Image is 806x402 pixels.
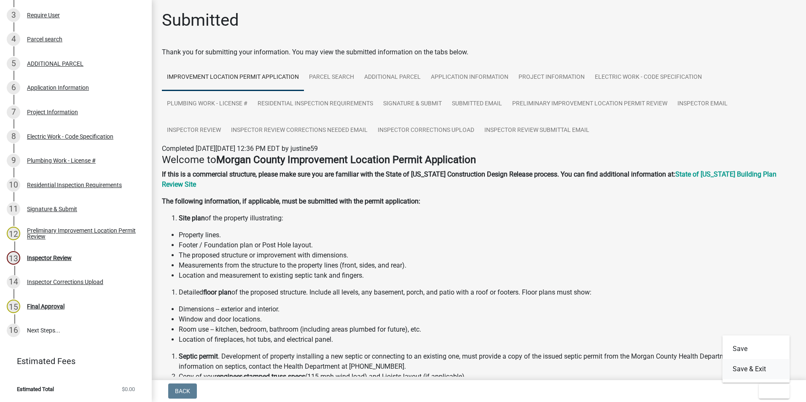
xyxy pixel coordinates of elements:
div: 16 [7,324,20,337]
a: Submitted Email [447,91,507,118]
a: Inspector Review [162,117,226,144]
div: 15 [7,300,20,313]
div: Signature & Submit [27,206,77,212]
div: Parcel search [27,36,62,42]
strong: engineer-stamped truss specs [217,373,305,381]
div: 3 [7,8,20,22]
strong: Septic permit [179,352,218,360]
a: State of [US_STATE] Building Plan Review Site [162,170,776,188]
li: Measurements from the structure to the property lines (front, sides, and rear). [179,260,796,271]
li: Copy of your (115 mph wind load) and I-joists layout (if applicable). [179,372,796,382]
li: Property lines. [179,230,796,240]
a: Inspector Email [672,91,733,118]
button: Back [168,383,197,399]
button: Save & Exit [723,359,790,379]
a: Inspector Corrections Upload [373,117,479,144]
div: 12 [7,227,20,240]
div: 13 [7,251,20,265]
div: 4 [7,32,20,46]
a: Inspector Review Corrections Needed Email [226,117,373,144]
a: Inspector Review Submittal Email [479,117,594,144]
li: Location and measurement to existing septic tank and fingers. [179,271,796,281]
div: 9 [7,154,20,167]
div: Project Information [27,109,78,115]
li: of the property illustrating: [179,213,796,223]
div: 6 [7,81,20,94]
strong: Site plan [179,214,205,222]
li: Footer / Foundation plan or Post Hole layout. [179,240,796,250]
span: Estimated Total [17,386,54,392]
a: Improvement Location Permit Application [162,64,304,91]
div: Require User [27,12,60,18]
a: Parcel search [304,64,359,91]
a: Application Information [426,64,513,91]
li: Room use -- kitchen, bedroom, bathroom (including areas plumbed for future), etc. [179,324,796,335]
div: Final Approval [27,303,64,309]
a: Signature & Submit [378,91,447,118]
span: $0.00 [122,386,135,392]
h4: Welcome to [162,154,796,166]
a: Residential Inspection Requirements [253,91,378,118]
span: Exit [766,388,778,394]
div: Electric Work - Code Specification [27,134,113,139]
div: 11 [7,202,20,216]
div: 5 [7,57,20,70]
li: Location of fireplaces, hot tubs, and electrical panel. [179,335,796,345]
div: 10 [7,178,20,192]
div: ADDITIONAL PARCEL [27,61,83,67]
strong: The following information, if applicable, must be submitted with the permit application: [162,197,420,205]
div: 8 [7,130,20,143]
a: ADDITIONAL PARCEL [359,64,426,91]
strong: floor plan [203,288,231,296]
span: Back [175,388,190,394]
strong: Morgan County Improvement Location Permit Application [216,154,476,166]
div: Preliminary Improvement Location Permit Review [27,228,138,239]
li: Window and door locations. [179,314,796,324]
div: Exit [723,335,790,383]
a: Preliminary Improvement Location Permit Review [507,91,672,118]
a: Plumbing Work - License # [162,91,253,118]
div: Inspector Review [27,255,72,261]
h1: Submitted [162,10,239,30]
div: Residential Inspection Requirements [27,182,122,188]
div: 7 [7,105,20,119]
li: The proposed structure or improvement with dimensions. [179,250,796,260]
li: . Development of property installing a new septic or connecting to an existing one, must provide ... [179,351,796,372]
div: Application Information [27,85,89,91]
a: Estimated Fees [7,353,138,370]
div: Plumbing Work - License # [27,158,96,163]
strong: If this is a commercial structure, please make sure you are familiar with the State of [US_STATE]... [162,170,675,178]
a: Electric Work - Code Specification [590,64,707,91]
li: Dimensions -- exterior and interior. [179,304,796,314]
div: Thank you for submitting your information. You may view the submitted information on the tabs below. [162,47,796,57]
button: Save [723,339,790,359]
div: 14 [7,275,20,289]
div: Inspector Corrections Upload [27,279,103,285]
li: Detailed of the proposed structure. Include all levels, any basement, porch, and patio with a roo... [179,287,796,297]
button: Exit [759,383,790,399]
a: Project Information [513,64,590,91]
span: Completed [DATE][DATE] 12:36 PM EDT by justine59 [162,145,318,153]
